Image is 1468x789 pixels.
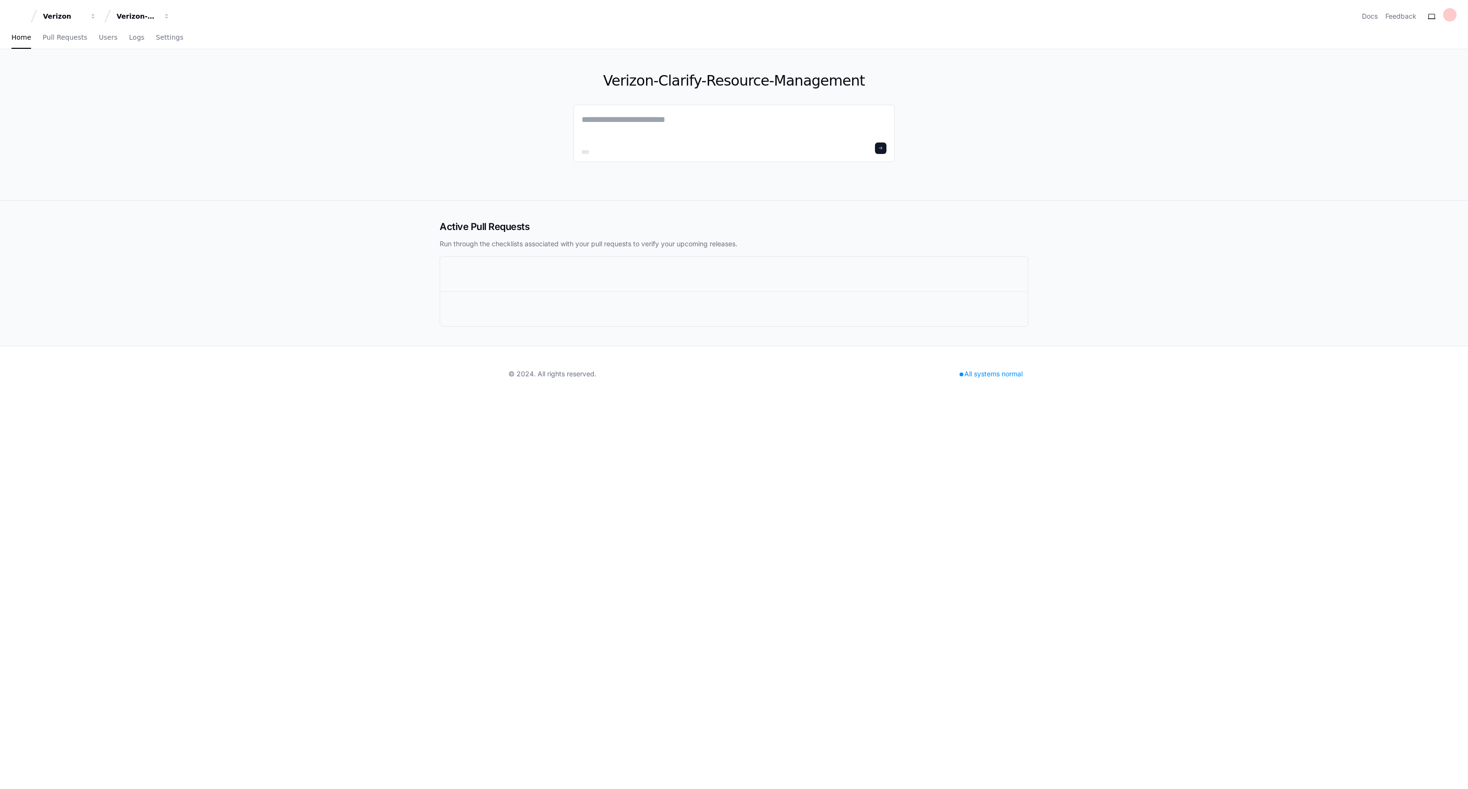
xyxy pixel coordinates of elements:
[43,27,87,49] a: Pull Requests
[508,369,596,379] div: © 2024. All rights reserved.
[129,34,144,40] span: Logs
[440,239,1028,249] p: Run through the checklists associated with your pull requests to verify your upcoming releases.
[156,34,183,40] span: Settings
[39,8,100,25] button: Verizon
[1362,11,1378,21] a: Docs
[1385,11,1416,21] button: Feedback
[99,27,118,49] a: Users
[573,72,895,89] h1: Verizon-Clarify-Resource-Management
[129,27,144,49] a: Logs
[117,11,158,21] div: Verizon-Clarify-Resource-Management
[43,11,84,21] div: Verizon
[954,367,1028,381] div: All systems normal
[440,220,1028,233] h2: Active Pull Requests
[113,8,174,25] button: Verizon-Clarify-Resource-Management
[156,27,183,49] a: Settings
[11,27,31,49] a: Home
[11,34,31,40] span: Home
[99,34,118,40] span: Users
[43,34,87,40] span: Pull Requests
